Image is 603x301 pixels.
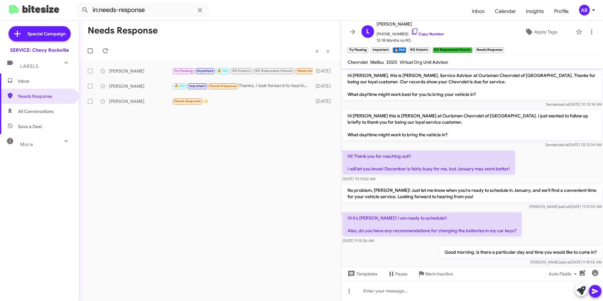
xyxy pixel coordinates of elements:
div: SERVICE: Chevy Rockville [10,47,69,53]
span: L [366,27,370,37]
span: 12-18 Months no RO [377,37,444,44]
span: « [315,47,319,55]
nav: Page navigation example [312,44,333,57]
div: [DATE] [313,83,336,89]
span: [PERSON_NAME] [DATE] 9:18:55 AM [530,260,602,264]
button: Pause [383,268,413,280]
span: Needs Response [174,99,201,103]
div: [DATE] [313,68,336,74]
a: Profile [549,2,574,21]
span: Needs Response [18,93,72,99]
div: AB [579,5,590,15]
button: Previous [312,44,323,57]
button: Auto Fields [544,268,584,280]
button: AB [574,5,596,15]
span: Try Pausing [174,69,193,73]
div: I'm so sorry I have to get emergency oral surgery [DATE] so I have to cancel my appointment for [... [172,67,313,74]
small: Try Pausing [348,47,368,53]
p: Hi [PERSON_NAME] this is [PERSON_NAME] at Ourisman Chevrolet of [GEOGRAPHIC_DATA]. I just wanted ... [342,110,602,140]
span: [PERSON_NAME] [DATE] 11:31:05 AM [529,204,602,209]
span: [PERSON_NAME] [377,20,444,28]
span: said at [559,204,570,209]
small: 🔥 Hot [393,47,406,53]
span: [PHONE_NUMBER] [377,28,444,37]
span: Special Campaign [27,31,66,37]
button: Next [322,44,333,57]
a: Inbox [467,2,490,21]
span: Auto Fields [549,268,579,280]
span: » [326,47,330,55]
span: Templates [346,268,378,280]
a: Copy Number [411,32,444,36]
div: [PERSON_NAME] [109,83,172,89]
span: Sender [DATE] 10:12:04 AM [545,142,602,147]
span: said at [558,142,569,147]
h1: Needs Response [88,26,158,36]
span: Mark Inactive [425,268,453,280]
span: Sender [DATE] 10:15:18 AM [546,102,602,107]
div: [PERSON_NAME] [109,68,172,74]
span: 2020 [386,59,397,65]
a: Special Campaign [9,26,71,41]
span: More [20,142,33,147]
a: Calendar [490,2,521,21]
span: Needs Response [210,84,237,88]
span: [DATE] 9:15:06 AM [342,238,374,243]
p: Good morning, is there a particular day and time you would like to come in? [440,246,602,258]
button: Templates [341,268,383,280]
span: Needs Response [297,69,324,73]
span: Pause [395,268,407,280]
span: Virtual Org Unit Advisor [400,59,448,65]
div: [DATE] [313,98,336,104]
span: RO Responded Historic [255,69,293,73]
div: Thanks, I look forward to hearing from them. [172,82,313,90]
span: Labels [20,63,38,69]
small: RO Historic [409,47,430,53]
p: Hi [PERSON_NAME], this is [PERSON_NAME], Service Advisor at Ourisman Chevrolet of [GEOGRAPHIC_DAT... [342,70,602,100]
div: [PERSON_NAME] [109,98,172,104]
span: RO Historic [232,69,251,73]
small: Important [371,47,390,53]
small: Needs Response [475,47,504,53]
button: Mark Inactive [413,268,458,280]
span: 🔥 Hot [174,84,185,88]
button: Apply Tags [509,26,573,38]
span: said at [558,102,569,107]
p: Hi it's [PERSON_NAME]!! I am ready to schedule!! Also, do you have any recommendations for changi... [342,212,522,236]
a: Insights [521,2,549,21]
span: Important [197,69,213,73]
div: 👍 [172,97,313,105]
span: Malibu [370,59,384,65]
span: said at [559,260,571,264]
span: [DATE] 10:14:52 AM [342,176,375,181]
span: 🔥 Hot [217,69,228,73]
span: Apply Tags [534,26,557,38]
span: Chevrolet [348,59,368,65]
p: Hi! Thank you for reaching out!! I will let you know! December is fairly busy for me, but January... [342,150,515,174]
span: Important [189,84,206,88]
input: Search [76,3,209,18]
small: RO Responded Historic [433,47,472,53]
span: Inbox [18,78,72,84]
span: All Conversations [18,108,54,115]
p: No problem, [PERSON_NAME]! Just let me know when you’re ready to schedule in January, and we’ll f... [342,185,602,202]
span: Save a Deal [18,123,42,130]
